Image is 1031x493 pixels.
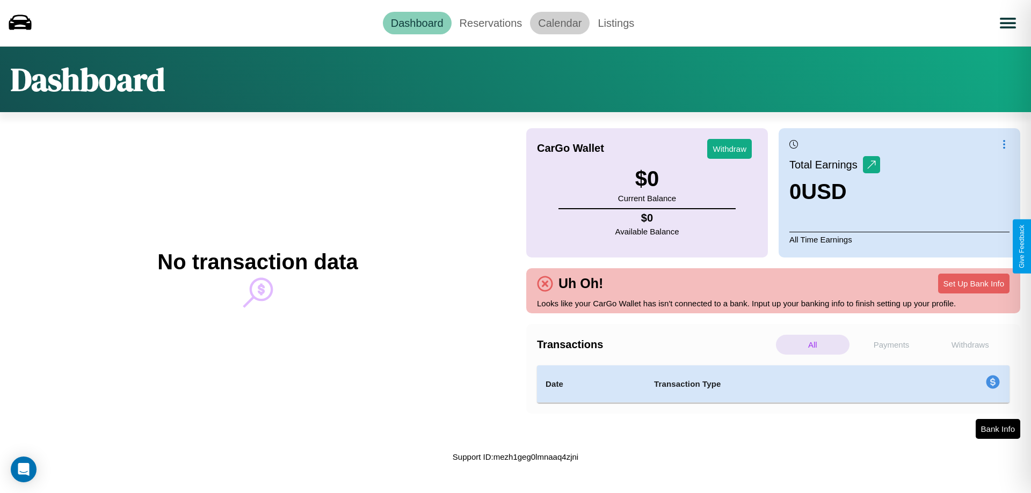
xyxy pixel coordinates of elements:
p: Available Balance [615,224,679,239]
p: All Time Earnings [789,232,1010,247]
h3: 0 USD [789,180,880,204]
a: Reservations [452,12,531,34]
button: Withdraw [707,139,752,159]
h4: Transactions [537,339,773,351]
a: Dashboard [383,12,452,34]
h3: $ 0 [618,167,676,191]
a: Listings [590,12,642,34]
h4: Transaction Type [654,378,898,391]
h1: Dashboard [11,57,165,101]
p: All [776,335,850,355]
h4: Date [546,378,637,391]
h4: Uh Oh! [553,276,608,291]
p: Total Earnings [789,155,863,174]
button: Bank Info [976,419,1020,439]
p: Looks like your CarGo Wallet has isn't connected to a bank. Input up your banking info to finish ... [537,296,1010,311]
a: Calendar [530,12,590,34]
table: simple table [537,365,1010,403]
h4: $ 0 [615,212,679,224]
p: Support ID: mezh1geg0lmnaaq4zjni [453,450,578,464]
p: Withdraws [933,335,1007,355]
div: Open Intercom Messenger [11,457,37,482]
button: Open menu [993,8,1023,38]
h2: No transaction data [157,250,358,274]
p: Current Balance [618,191,676,205]
h4: CarGo Wallet [537,142,604,154]
div: Give Feedback [1018,225,1026,268]
p: Payments [855,335,928,355]
button: Set Up Bank Info [938,274,1010,293]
